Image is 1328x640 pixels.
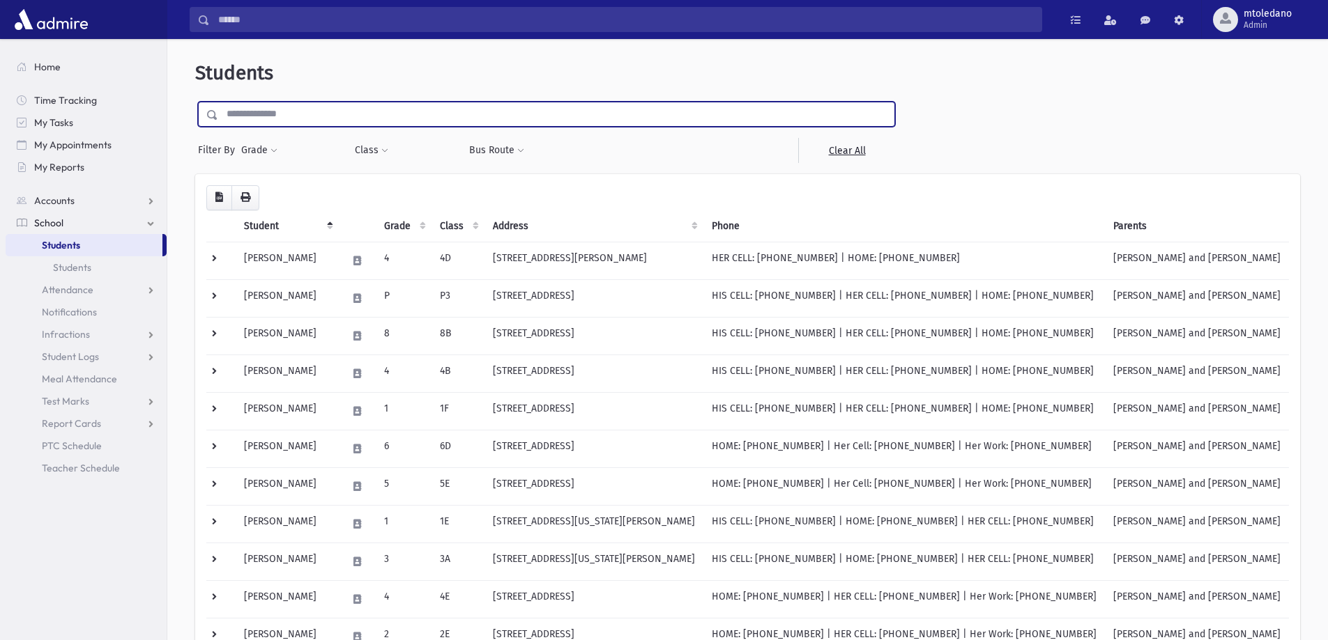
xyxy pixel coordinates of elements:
[34,194,75,207] span: Accounts
[484,430,703,467] td: [STREET_ADDRESS]
[432,392,484,430] td: 1F
[1244,8,1292,19] span: mtoledano
[432,543,484,580] td: 3A
[198,143,241,157] span: Filter By
[376,580,432,618] td: 4
[484,354,703,392] td: [STREET_ADDRESS]
[376,543,432,580] td: 3
[432,467,484,505] td: 5E
[6,345,167,368] a: Student Logs
[354,138,389,163] button: Class
[34,217,63,229] span: School
[484,505,703,543] td: [STREET_ADDRESS][US_STATE][PERSON_NAME]
[6,234,162,256] a: Students
[703,467,1105,505] td: HOME: [PHONE_NUMBER] | Her Cell: [PHONE_NUMBER] | Her Work: [PHONE_NUMBER]
[1105,580,1289,618] td: [PERSON_NAME] and [PERSON_NAME]
[6,412,167,435] a: Report Cards
[432,317,484,354] td: 8B
[432,505,484,543] td: 1E
[236,392,339,430] td: [PERSON_NAME]
[1105,430,1289,467] td: [PERSON_NAME] and [PERSON_NAME]
[210,7,1041,32] input: Search
[6,435,167,457] a: PTC Schedule
[6,111,167,134] a: My Tasks
[703,242,1105,279] td: HER CELL: [PHONE_NUMBER] | HOME: [PHONE_NUMBER]
[432,430,484,467] td: 6D
[1105,279,1289,317] td: [PERSON_NAME] and [PERSON_NAME]
[6,301,167,323] a: Notifications
[484,580,703,618] td: [STREET_ADDRESS]
[42,328,90,341] span: Infractions
[231,185,259,210] button: Print
[195,61,273,84] span: Students
[703,354,1105,392] td: HIS CELL: [PHONE_NUMBER] | HER CELL: [PHONE_NUMBER] | HOME: [PHONE_NUMBER]
[34,116,73,129] span: My Tasks
[42,462,120,474] span: Teacher Schedule
[376,505,432,543] td: 1
[6,56,167,78] a: Home
[484,543,703,580] td: [STREET_ADDRESS][US_STATE][PERSON_NAME]
[484,317,703,354] td: [STREET_ADDRESS]
[6,323,167,345] a: Infractions
[34,161,84,173] span: My Reports
[376,392,432,430] td: 1
[6,89,167,111] a: Time Tracking
[236,317,339,354] td: [PERSON_NAME]
[6,212,167,234] a: School
[703,210,1105,242] th: Phone
[1105,354,1289,392] td: [PERSON_NAME] and [PERSON_NAME]
[484,467,703,505] td: [STREET_ADDRESS]
[1105,317,1289,354] td: [PERSON_NAME] and [PERSON_NAME]
[376,210,432,242] th: Grade: activate to sort column ascending
[484,210,703,242] th: Address: activate to sort column ascending
[1105,392,1289,430] td: [PERSON_NAME] and [PERSON_NAME]
[6,189,167,212] a: Accounts
[34,94,97,107] span: Time Tracking
[6,279,167,301] a: Attendance
[6,134,167,156] a: My Appointments
[1105,543,1289,580] td: [PERSON_NAME] and [PERSON_NAME]
[236,505,339,543] td: [PERSON_NAME]
[236,354,339,392] td: [PERSON_NAME]
[6,457,167,479] a: Teacher Schedule
[11,6,91,33] img: AdmirePro
[432,242,484,279] td: 4D
[42,417,101,430] span: Report Cards
[376,279,432,317] td: P
[703,279,1105,317] td: HIS CELL: [PHONE_NUMBER] | HER CELL: [PHONE_NUMBER] | HOME: [PHONE_NUMBER]
[798,138,895,163] a: Clear All
[468,138,525,163] button: Bus Route
[6,368,167,390] a: Meal Attendance
[1105,210,1289,242] th: Parents
[1105,505,1289,543] td: [PERSON_NAME] and [PERSON_NAME]
[236,580,339,618] td: [PERSON_NAME]
[376,430,432,467] td: 6
[703,543,1105,580] td: HIS CELL: [PHONE_NUMBER] | HOME: [PHONE_NUMBER] | HER CELL: [PHONE_NUMBER]
[42,395,89,407] span: Test Marks
[6,390,167,412] a: Test Marks
[42,239,80,251] span: Students
[1244,19,1292,31] span: Admin
[34,61,61,73] span: Home
[484,242,703,279] td: [STREET_ADDRESS][PERSON_NAME]
[236,210,339,242] th: Student: activate to sort column descending
[42,373,117,385] span: Meal Attendance
[376,242,432,279] td: 4
[206,185,232,210] button: CSV
[432,210,484,242] th: Class: activate to sort column ascending
[6,156,167,178] a: My Reports
[484,392,703,430] td: [STREET_ADDRESS]
[432,580,484,618] td: 4E
[376,317,432,354] td: 8
[703,580,1105,618] td: HOME: [PHONE_NUMBER] | HER CELL: [PHONE_NUMBER] | Her Work: [PHONE_NUMBER]
[432,279,484,317] td: P3
[376,467,432,505] td: 5
[42,306,97,318] span: Notifications
[1105,242,1289,279] td: [PERSON_NAME] and [PERSON_NAME]
[6,256,167,279] a: Students
[703,505,1105,543] td: HIS CELL: [PHONE_NUMBER] | HOME: [PHONE_NUMBER] | HER CELL: [PHONE_NUMBER]
[376,354,432,392] td: 4
[703,430,1105,467] td: HOME: [PHONE_NUMBER] | Her Cell: [PHONE_NUMBER] | Her Work: [PHONE_NUMBER]
[236,279,339,317] td: [PERSON_NAME]
[703,392,1105,430] td: HIS CELL: [PHONE_NUMBER] | HER CELL: [PHONE_NUMBER] | HOME: [PHONE_NUMBER]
